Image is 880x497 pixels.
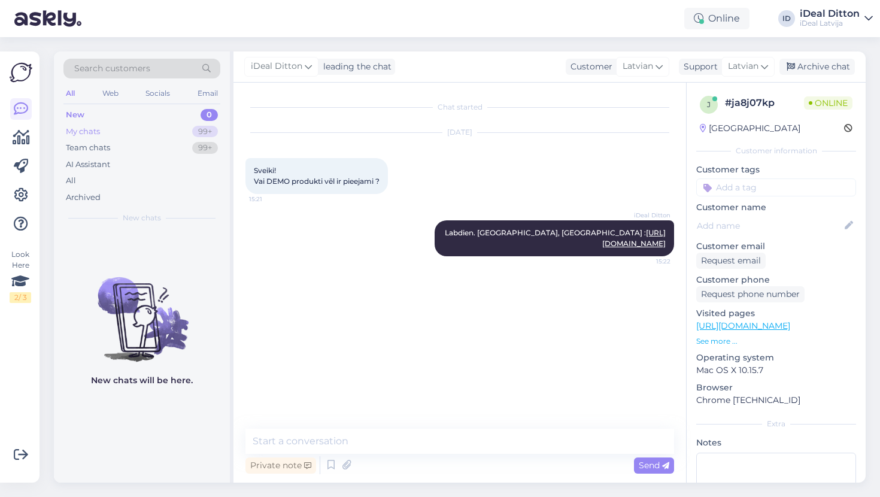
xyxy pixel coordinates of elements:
[251,60,302,73] span: iDeal Ditton
[245,457,316,474] div: Private note
[66,192,101,204] div: Archived
[10,292,31,303] div: 2 / 3
[778,10,795,27] div: ID
[195,86,220,101] div: Email
[192,126,218,138] div: 99+
[696,336,856,347] p: See more ...
[696,381,856,394] p: Browser
[696,320,790,331] a: [URL][DOMAIN_NAME]
[66,109,84,121] div: New
[804,96,852,110] span: Online
[696,163,856,176] p: Customer tags
[639,460,669,471] span: Send
[318,60,392,73] div: leading the chat
[245,102,674,113] div: Chat started
[696,394,856,407] p: Chrome [TECHNICAL_ID]
[728,60,758,73] span: Latvian
[201,109,218,121] div: 0
[249,195,294,204] span: 15:21
[66,142,110,154] div: Team chats
[696,419,856,429] div: Extra
[123,213,161,223] span: New chats
[63,86,77,101] div: All
[800,9,860,19] div: iDeal Ditton
[696,364,856,377] p: Mac OS X 10.15.7
[707,100,711,109] span: j
[696,351,856,364] p: Operating system
[66,159,110,171] div: AI Assistant
[696,286,805,302] div: Request phone number
[696,146,856,156] div: Customer information
[445,228,666,248] span: Labdien. [GEOGRAPHIC_DATA], [GEOGRAPHIC_DATA] :
[623,60,653,73] span: Latvian
[91,374,193,387] p: New chats will be here.
[254,166,380,186] span: Sveiki! Vai DEMO produkti vēl ir pieejami ?
[696,437,856,449] p: Notes
[779,59,855,75] div: Archive chat
[696,307,856,320] p: Visited pages
[192,142,218,154] div: 99+
[696,240,856,253] p: Customer email
[684,8,749,29] div: Online
[566,60,612,73] div: Customer
[679,60,718,73] div: Support
[696,178,856,196] input: Add a tag
[66,175,76,187] div: All
[66,126,100,138] div: My chats
[245,127,674,138] div: [DATE]
[700,122,800,135] div: [GEOGRAPHIC_DATA]
[143,86,172,101] div: Socials
[696,274,856,286] p: Customer phone
[697,219,842,232] input: Add name
[10,61,32,84] img: Askly Logo
[626,257,670,266] span: 15:22
[100,86,121,101] div: Web
[800,9,873,28] a: iDeal DittoniDeal Latvija
[74,62,150,75] span: Search customers
[54,256,230,363] img: No chats
[696,201,856,214] p: Customer name
[626,211,670,220] span: iDeal Ditton
[800,19,860,28] div: iDeal Latvija
[696,253,766,269] div: Request email
[725,96,804,110] div: # ja8j07kp
[10,249,31,303] div: Look Here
